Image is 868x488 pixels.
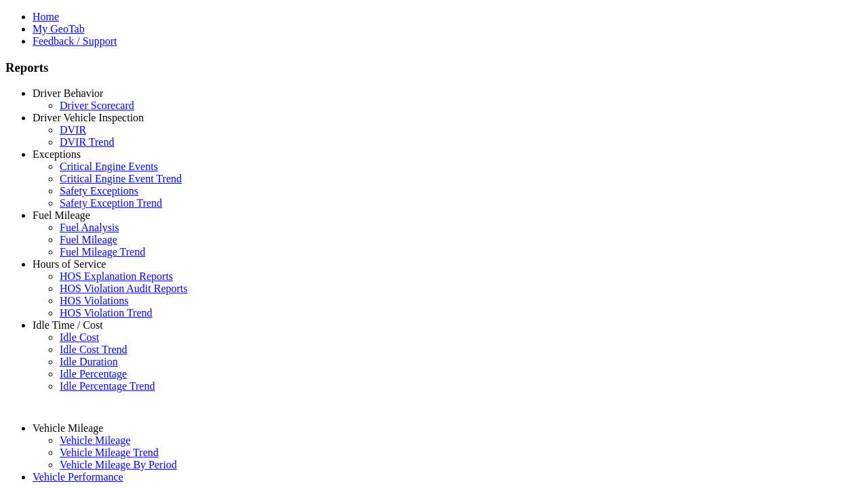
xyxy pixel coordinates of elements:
[60,234,117,245] a: Fuel Mileage
[33,23,85,35] a: My GeoTab
[33,11,59,22] a: Home
[33,148,81,160] a: Exceptions
[60,356,118,367] a: Idle Duration
[60,222,119,233] a: Fuel Analysis
[60,344,127,355] a: Idle Cost Trend
[60,307,153,319] a: HOS Violation Trend
[60,295,128,306] a: HOS Violations
[60,331,99,343] a: Idle Cost
[60,173,182,184] a: Critical Engine Event Trend
[60,447,159,458] a: Vehicle Mileage Trend
[33,209,90,221] a: Fuel Mileage
[60,459,177,470] a: Vehicle Mileage By Period
[60,270,173,282] a: HOS Explanation Reports
[33,319,103,331] a: Idle Time / Cost
[33,87,103,99] a: Driver Behavior
[60,246,145,258] a: Fuel Mileage Trend
[60,100,134,111] a: Driver Scorecard
[60,368,127,380] a: Idle Percentage
[33,112,144,123] a: Driver Vehicle Inspection
[33,422,103,434] a: Vehicle Mileage
[60,124,86,136] a: DVIR
[33,258,106,270] a: Hours of Service
[60,283,188,294] a: HOS Violation Audit Reports
[33,471,123,483] a: Vehicle Performance
[60,185,138,197] a: Safety Exceptions
[5,60,863,75] h3: Reports
[60,434,130,446] a: Vehicle Mileage
[60,136,114,148] a: DVIR Trend
[33,35,117,47] a: Feedback / Support
[60,197,162,209] a: Safety Exception Trend
[60,161,158,172] a: Critical Engine Events
[60,380,155,392] a: Idle Percentage Trend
